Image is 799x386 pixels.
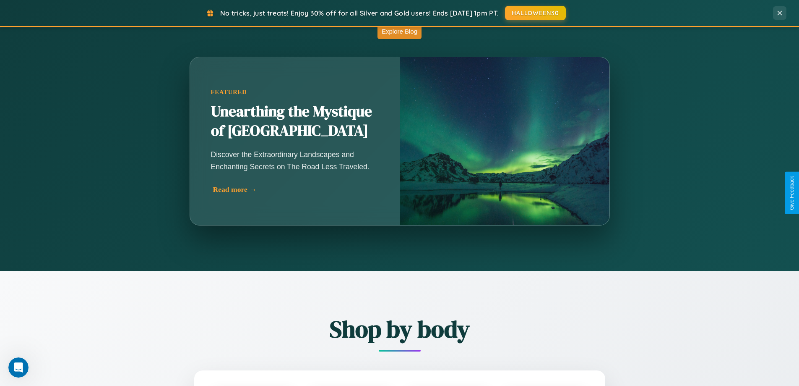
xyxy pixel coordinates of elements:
[8,357,29,378] iframe: Intercom live chat
[213,185,381,194] div: Read more →
[220,9,499,17] span: No tricks, just treats! Enjoy 30% off for all Silver and Gold users! Ends [DATE] 1pm PT.
[211,102,379,141] h2: Unearthing the Mystique of [GEOGRAPHIC_DATA]
[505,6,566,20] button: HALLOWEEN30
[377,24,422,39] button: Explore Blog
[211,149,379,172] p: Discover the Extraordinary Landscapes and Enchanting Secrets on The Road Less Traveled.
[148,313,651,345] h2: Shop by body
[211,89,379,96] div: Featured
[789,176,795,210] div: Give Feedback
